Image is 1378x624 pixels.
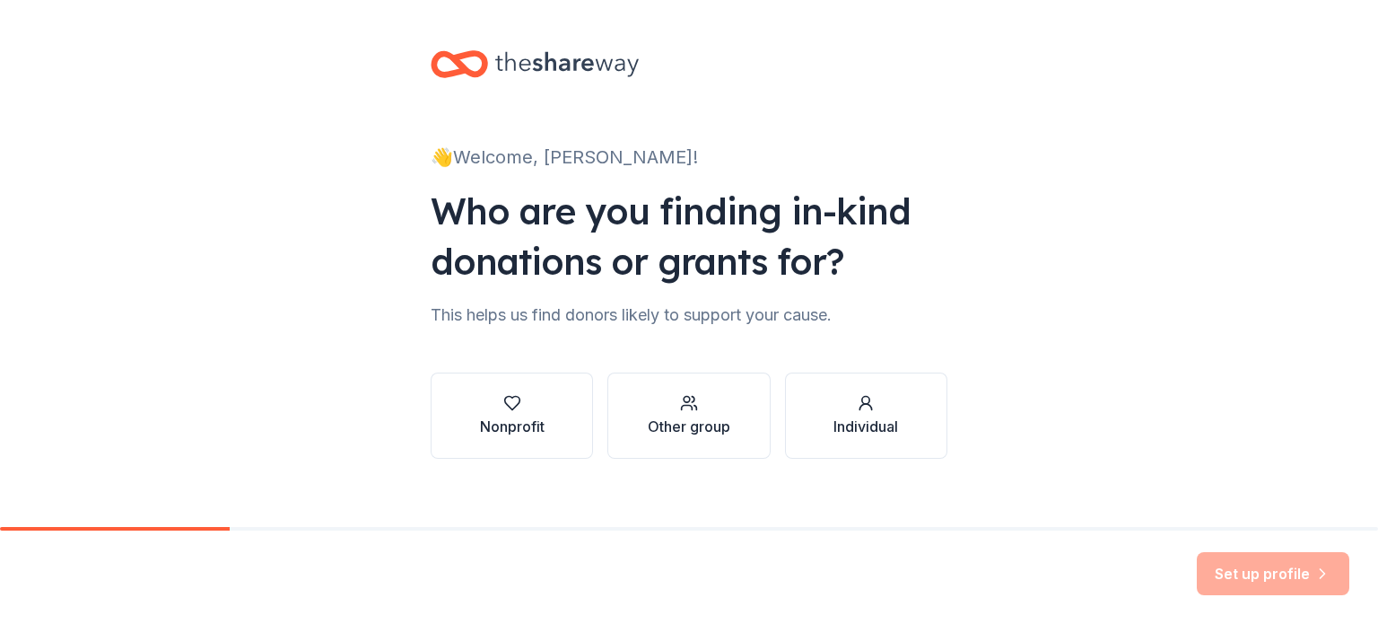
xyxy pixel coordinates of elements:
div: Nonprofit [480,416,545,437]
div: 👋 Welcome, [PERSON_NAME]! [431,143,947,171]
div: This helps us find donors likely to support your cause. [431,301,947,330]
button: Individual [785,373,947,459]
button: Other group [607,373,770,459]
div: Who are you finding in-kind donations or grants for? [431,186,947,286]
button: Nonprofit [431,373,593,459]
div: Individual [833,416,898,437]
div: Other group [648,416,730,437]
